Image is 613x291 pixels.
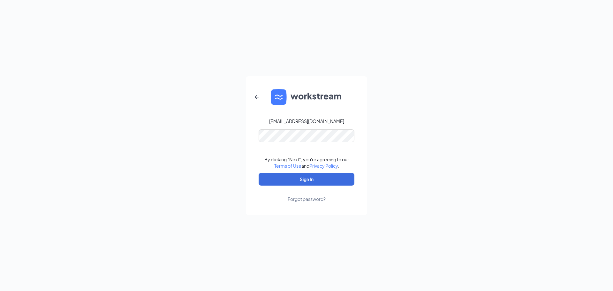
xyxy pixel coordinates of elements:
[288,196,326,202] div: Forgot password?
[249,89,264,105] button: ArrowLeftNew
[253,93,261,101] svg: ArrowLeftNew
[269,118,344,124] div: [EMAIL_ADDRESS][DOMAIN_NAME]
[264,156,349,169] div: By clicking "Next", you're agreeing to our and .
[309,163,338,169] a: Privacy Policy
[259,173,354,186] button: Sign In
[288,186,326,202] a: Forgot password?
[274,163,301,169] a: Terms of Use
[271,89,342,105] img: WS logo and Workstream text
